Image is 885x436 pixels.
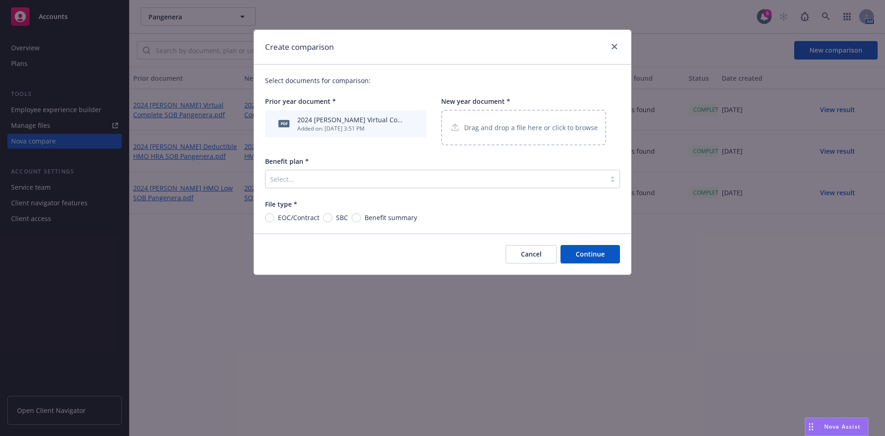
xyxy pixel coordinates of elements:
[824,423,861,430] span: Nova Assist
[265,41,334,53] h1: Create comparison
[441,110,606,145] div: Drag and drop a file here or click to browse
[352,213,361,222] input: Benefit summary
[365,213,417,222] span: Benefit summary
[265,97,336,106] span: Prior year document *
[805,418,817,436] div: Drag to move
[265,76,620,85] p: Select documents for comparison:
[297,125,406,132] div: Added on: [DATE] 3:51 PM
[265,200,297,209] span: File type *
[609,41,620,52] a: close
[265,213,274,222] input: EOC/Contract
[323,213,332,222] input: SBC
[464,123,598,132] p: Drag and drop a file here or click to browse
[441,97,510,106] span: New year document *
[560,245,620,263] button: Continue
[278,120,289,127] span: pdf
[336,213,348,222] span: SBC
[805,418,868,436] button: Nova Assist
[410,119,417,129] button: archive file
[265,157,309,166] span: Benefit plan *
[297,115,406,125] div: 2024 [PERSON_NAME] Virtual Complete SOB Pangenera.pdf
[506,245,557,263] button: Cancel
[278,213,319,222] span: EOC/Contract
